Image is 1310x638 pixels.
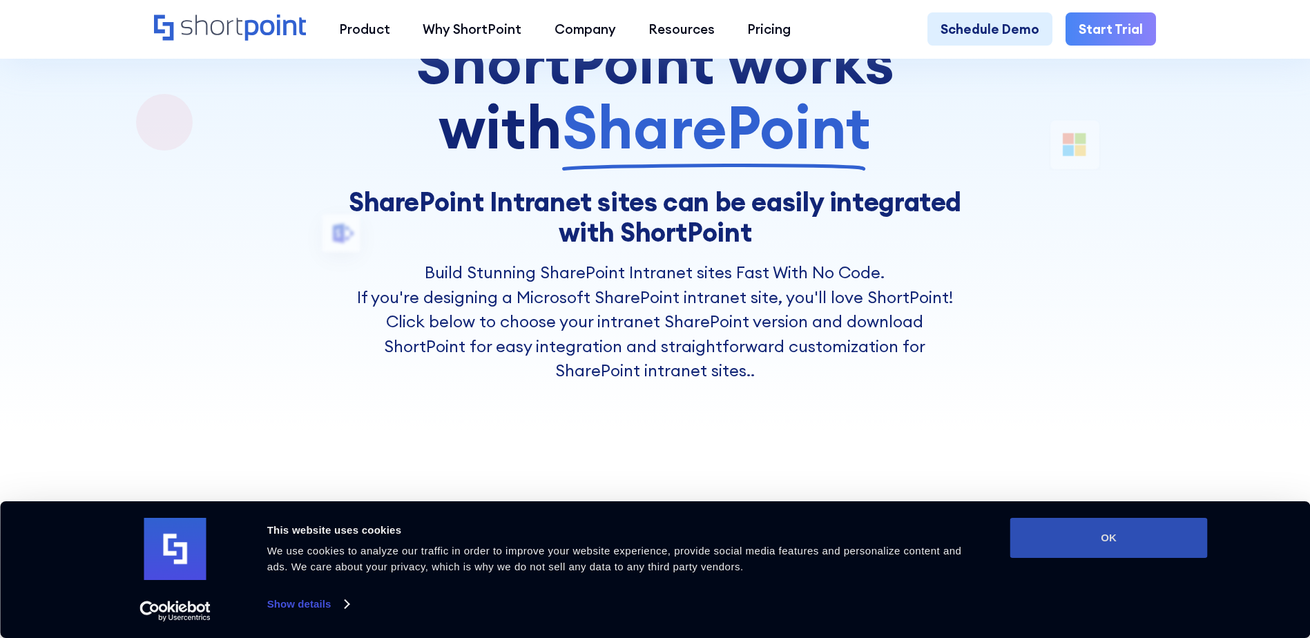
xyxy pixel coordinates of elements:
[538,12,632,45] a: Company
[731,12,807,45] a: Pricing
[267,522,979,539] div: This website uses cookies
[348,260,962,285] h2: Build Stunning SharePoint Intranet sites Fast With No Code.
[927,12,1052,45] a: Schedule Demo
[339,19,390,39] div: Product
[555,19,616,39] div: Company
[348,30,962,160] div: ShortPoint works with
[115,601,235,621] a: Usercentrics Cookiebot - opens in a new window
[747,19,791,39] div: Pricing
[1066,12,1156,45] a: Start Trial
[632,12,731,45] a: Resources
[267,594,349,615] a: Show details
[348,285,962,383] p: If you're designing a Microsoft SharePoint intranet site, you'll love ShortPoint! Click below to ...
[154,14,307,43] a: Home
[407,12,538,45] a: Why ShortPoint
[144,518,206,580] img: logo
[423,19,521,39] div: Why ShortPoint
[322,12,406,45] a: Product
[1010,518,1208,558] button: OK
[562,95,871,160] span: SharePoint
[1061,478,1310,638] iframe: Chat Widget
[267,545,962,572] span: We use cookies to analyze our traffic in order to improve your website experience, provide social...
[648,19,715,39] div: Resources
[348,186,962,247] h1: SharePoint Intranet sites can be easily integrated with ShortPoint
